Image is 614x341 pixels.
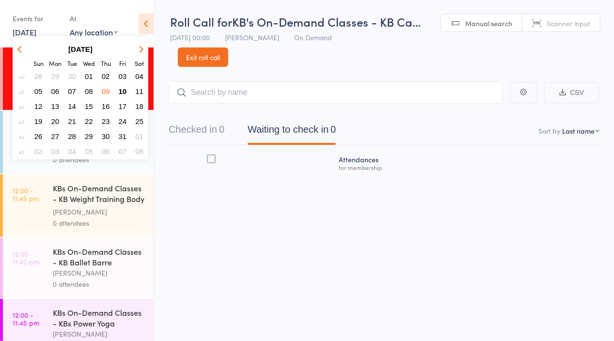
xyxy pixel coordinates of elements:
[31,85,46,98] button: 05
[170,32,210,42] span: [DATE] 00:00
[13,186,39,202] time: 12:00 - 11:45 pm
[98,145,113,158] button: 06
[115,85,130,98] button: 10
[51,147,60,155] span: 03
[51,132,60,140] span: 27
[115,70,130,83] button: 03
[225,32,279,42] span: [PERSON_NAME]
[51,102,60,110] span: 13
[135,87,143,95] span: 11
[102,72,110,80] span: 02
[331,124,336,135] div: 0
[34,117,43,125] span: 19
[68,87,76,95] span: 07
[102,87,110,95] span: 09
[119,59,126,67] small: Friday
[53,206,145,217] div: [PERSON_NAME]
[81,100,96,113] button: 15
[119,132,127,140] span: 31
[64,130,79,143] button: 28
[68,117,76,125] span: 21
[48,100,63,113] button: 13
[81,85,96,98] button: 08
[53,328,145,340] div: [PERSON_NAME]
[119,117,127,125] span: 24
[335,150,599,175] div: Atten­dances
[31,100,46,113] button: 12
[132,115,147,128] button: 25
[98,70,113,83] button: 02
[3,111,154,173] a: 12:00 -11:45 pmKBs On-Demand Classes - KB Bootcamp/HIIT Workout[PERSON_NAME]0 attendees
[219,124,224,135] div: 0
[48,85,63,98] button: 06
[70,11,118,27] div: At
[53,183,145,206] div: KBs On-Demand Classes - KB Weight Training Body Bl...
[53,154,145,165] div: 0 attendees
[13,27,36,37] a: [DATE]
[85,72,93,80] span: 01
[18,73,24,80] em: 40
[85,117,93,125] span: 22
[135,102,143,110] span: 18
[119,87,127,95] span: 10
[53,267,145,279] div: [PERSON_NAME]
[547,18,590,28] span: Scanner input
[119,102,127,110] span: 17
[115,130,130,143] button: 31
[132,130,147,143] button: 01
[51,72,60,80] span: 29
[101,59,111,67] small: Thursday
[64,85,79,98] button: 07
[53,217,145,229] div: 0 attendees
[13,250,39,265] time: 12:00 - 11:45 pm
[51,87,60,95] span: 06
[119,147,127,155] span: 07
[135,147,143,155] span: 08
[48,145,63,158] button: 03
[34,132,43,140] span: 26
[339,164,596,170] div: for membership
[132,85,147,98] button: 11
[48,130,63,143] button: 27
[465,18,512,28] span: Manual search
[85,87,93,95] span: 08
[64,100,79,113] button: 14
[98,100,113,113] button: 16
[68,102,76,110] span: 14
[70,27,118,37] div: Any location
[102,117,110,125] span: 23
[135,117,143,125] span: 25
[48,70,63,83] button: 29
[135,132,143,140] span: 01
[48,115,63,128] button: 20
[18,103,24,110] em: 42
[248,119,336,145] button: Waiting to check in0
[53,307,145,328] div: KBs On-Demand Classes - KBs Power Yoga
[169,119,224,145] button: Checked in0
[85,147,93,155] span: 05
[3,174,154,237] a: 12:00 -11:45 pmKBs On-Demand Classes - KB Weight Training Body Bl...[PERSON_NAME]0 attendees
[68,147,76,155] span: 04
[102,147,110,155] span: 06
[18,133,24,140] em: 44
[81,70,96,83] button: 01
[68,45,93,53] strong: [DATE]
[3,47,154,110] a: 12:00 -11:45 pmKB's On-Demand Classes - KB Cardio Kickboxing/Weig...[PERSON_NAME]0 attendees
[53,246,145,267] div: KBs On-Demand Classes - KB Ballet Barre
[34,147,43,155] span: 02
[67,59,77,67] small: Tuesday
[132,145,147,158] button: 08
[544,82,599,103] button: CSV
[64,70,79,83] button: 30
[132,70,147,83] button: 04
[64,115,79,128] button: 21
[19,88,24,95] em: 41
[178,47,228,67] a: Exit roll call
[34,72,43,80] span: 28
[18,118,24,125] em: 43
[135,59,144,67] small: Saturday
[85,102,93,110] span: 15
[169,81,503,104] input: Search by name
[34,102,43,110] span: 12
[18,148,24,155] em: 45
